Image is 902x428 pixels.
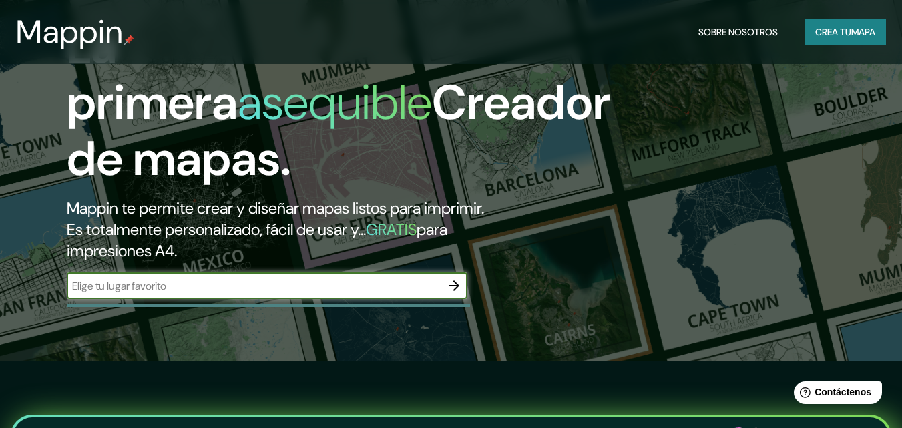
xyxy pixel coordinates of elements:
font: asequible [238,71,432,134]
font: Sobre nosotros [698,26,778,38]
input: Elige tu lugar favorito [67,278,441,294]
button: Sobre nosotros [693,19,783,45]
font: La primera [67,15,238,134]
font: Mappin [16,11,124,53]
button: Crea tumapa [805,19,886,45]
font: Creador de mapas. [67,71,610,190]
img: pin de mapeo [124,35,134,45]
iframe: Lanzador de widgets de ayuda [783,376,887,413]
font: para impresiones A4. [67,219,447,261]
font: Es totalmente personalizado, fácil de usar y... [67,219,366,240]
font: GRATIS [366,219,417,240]
font: Mappin te permite crear y diseñar mapas listos para imprimir. [67,198,484,218]
font: mapa [851,26,875,38]
font: Crea tu [815,26,851,38]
